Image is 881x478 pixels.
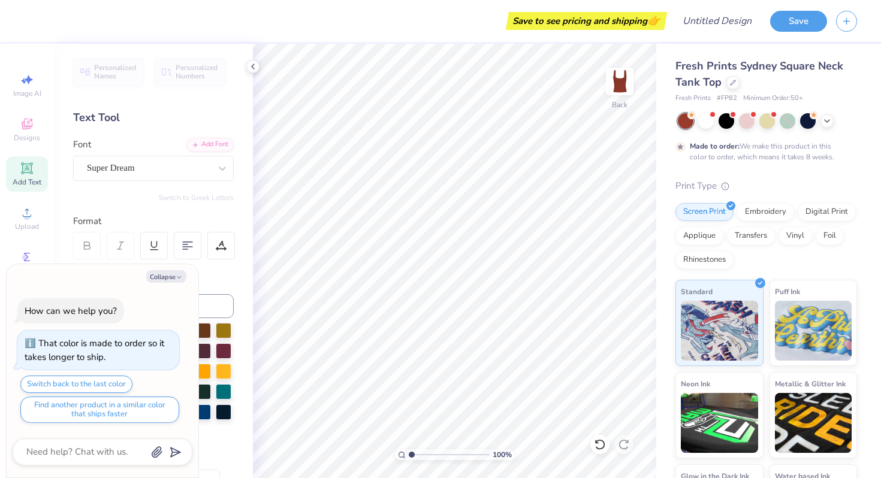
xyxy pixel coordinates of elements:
[690,141,740,151] strong: Made to order:
[681,393,758,453] img: Neon Ink
[675,59,843,89] span: Fresh Prints Sydney Square Neck Tank Top
[159,193,234,202] button: Switch to Greek Letters
[675,179,857,193] div: Print Type
[775,393,852,453] img: Metallic & Glitter Ink
[770,11,827,32] button: Save
[717,93,737,104] span: # FP82
[73,110,234,126] div: Text Tool
[779,227,812,245] div: Vinyl
[146,270,186,283] button: Collapse
[13,177,41,187] span: Add Text
[681,301,758,361] img: Standard
[15,222,39,231] span: Upload
[675,227,723,245] div: Applique
[493,449,512,460] span: 100 %
[675,251,734,269] div: Rhinestones
[727,227,775,245] div: Transfers
[647,13,660,28] span: 👉
[20,376,132,393] button: Switch back to the last color
[816,227,844,245] div: Foil
[186,138,234,152] div: Add Font
[775,377,846,390] span: Metallic & Glitter Ink
[737,203,794,221] div: Embroidery
[612,99,627,110] div: Back
[14,133,40,143] span: Designs
[25,305,117,317] div: How can we help you?
[509,12,664,30] div: Save to see pricing and shipping
[13,89,41,98] span: Image AI
[681,285,713,298] span: Standard
[775,285,800,298] span: Puff Ink
[673,9,761,33] input: Untitled Design
[176,63,218,80] span: Personalized Numbers
[73,214,235,228] div: Format
[25,337,164,363] div: That color is made to order so it takes longer to ship.
[608,69,632,93] img: Back
[675,93,711,104] span: Fresh Prints
[20,397,179,423] button: Find another product in a similar color that ships faster
[73,138,91,152] label: Font
[775,301,852,361] img: Puff Ink
[681,377,710,390] span: Neon Ink
[690,141,837,162] div: We make this product in this color to order, which means it takes 8 weeks.
[94,63,137,80] span: Personalized Names
[743,93,803,104] span: Minimum Order: 50 +
[675,203,734,221] div: Screen Print
[798,203,856,221] div: Digital Print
